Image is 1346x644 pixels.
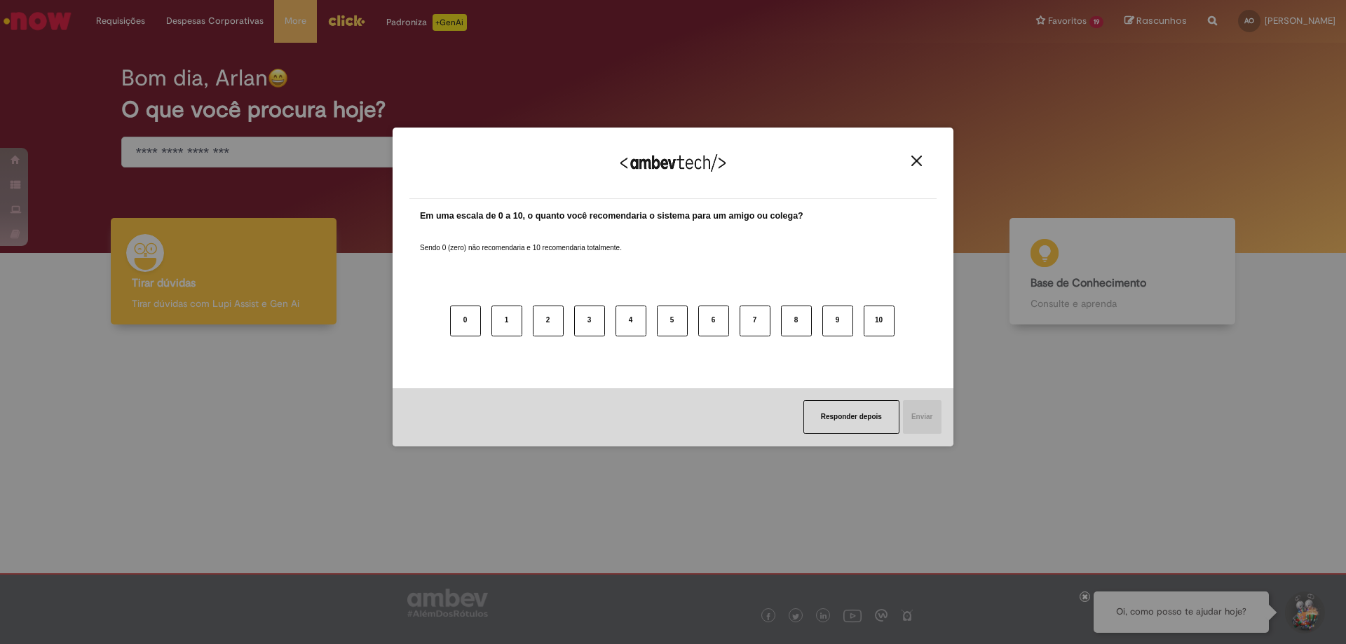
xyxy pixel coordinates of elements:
[574,306,605,336] button: 3
[420,210,803,223] label: Em uma escala de 0 a 10, o quanto você recomendaria o sistema para um amigo ou colega?
[657,306,688,336] button: 5
[822,306,853,336] button: 9
[864,306,895,336] button: 10
[740,306,770,336] button: 7
[491,306,522,336] button: 1
[911,156,922,166] img: Close
[420,226,622,253] label: Sendo 0 (zero) não recomendaria e 10 recomendaria totalmente.
[907,155,926,167] button: Close
[698,306,729,336] button: 6
[620,154,726,172] img: Logo Ambevtech
[803,400,899,434] button: Responder depois
[616,306,646,336] button: 4
[781,306,812,336] button: 8
[533,306,564,336] button: 2
[450,306,481,336] button: 0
